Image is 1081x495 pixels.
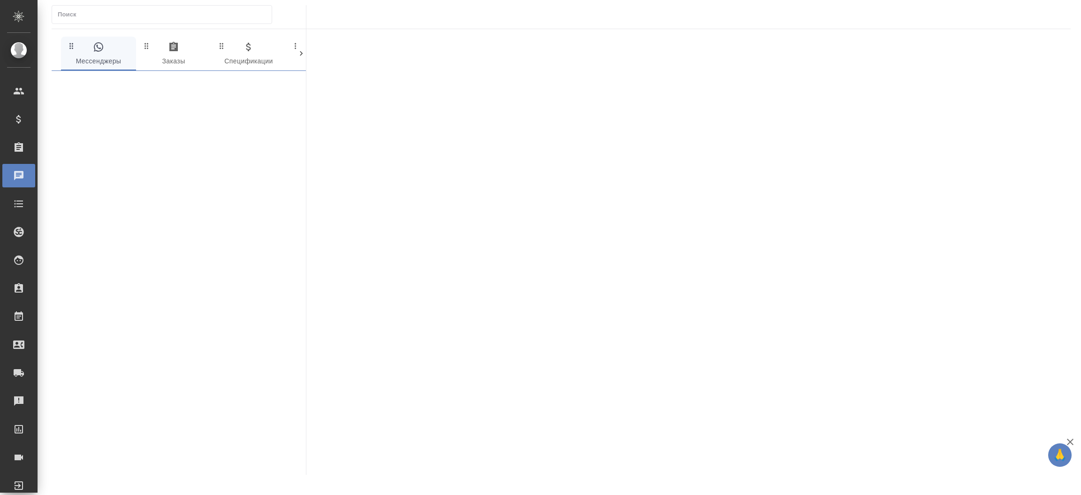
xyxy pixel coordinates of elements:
span: Мессенджеры [67,41,130,67]
input: Поиск [58,8,272,21]
span: Заказы [142,41,206,67]
span: Клиенты [292,41,356,67]
span: Спецификации [217,41,281,67]
svg: Зажми и перетащи, чтобы поменять порядок вкладок [67,41,76,50]
svg: Зажми и перетащи, чтобы поменять порядок вкладок [292,41,301,50]
span: 🙏 [1052,445,1068,465]
svg: Зажми и перетащи, чтобы поменять порядок вкладок [142,41,151,50]
svg: Зажми и перетащи, чтобы поменять порядок вкладок [217,41,226,50]
button: 🙏 [1048,443,1072,467]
